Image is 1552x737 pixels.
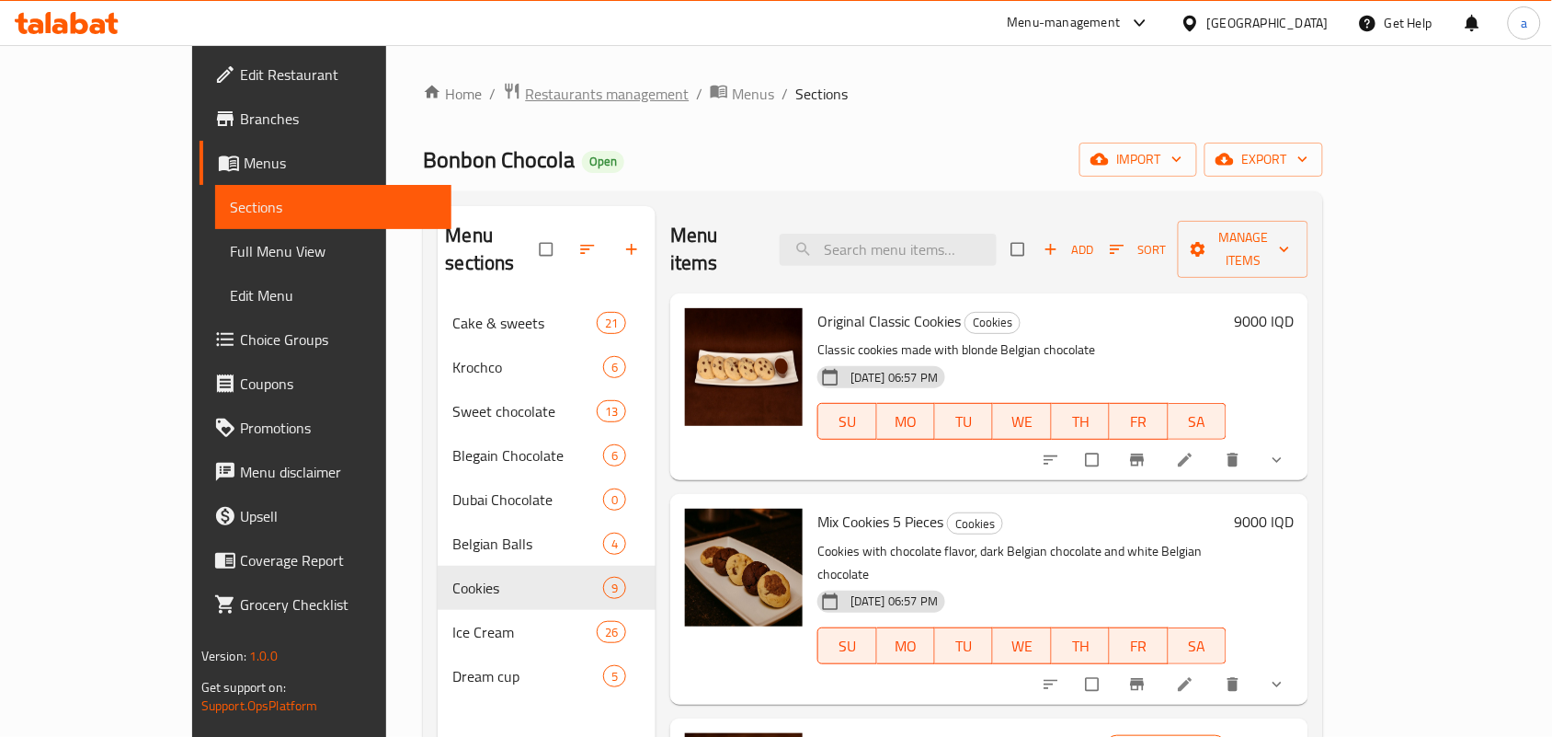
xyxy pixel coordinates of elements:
[240,373,437,395] span: Coupons
[1052,403,1110,440] button: TH
[942,633,986,660] span: TU
[1176,451,1198,469] a: Edit menu item
[1268,451,1286,469] svg: Show Choices
[452,621,596,643] div: Ice Cream
[817,508,943,535] span: Mix Cookies 5 Pieces
[452,533,603,555] span: Belgian Balls
[603,489,626,511] div: items
[598,624,625,641] span: 26
[452,356,603,378] span: Krochco
[1105,236,1170,264] button: Sort
[438,294,656,706] nav: Menu sections
[1234,509,1294,535] h6: 9000 IQD
[877,403,935,440] button: MO
[1039,236,1098,264] button: Add
[826,633,869,660] span: SU
[201,675,286,699] span: Get support on:
[817,403,876,440] button: SU
[240,461,437,483] span: Menu disclaimer
[1117,440,1161,480] button: Branch-specific-item
[604,535,625,553] span: 4
[438,301,656,345] div: Cake & sweets21
[1213,440,1257,480] button: delete
[200,52,451,97] a: Edit Restaurant
[1079,143,1197,177] button: import
[525,83,689,105] span: Restaurants management
[817,339,1227,362] p: Classic cookies made with blonde Belgian chocolate
[603,577,626,599] div: items
[1169,628,1227,664] button: SA
[452,444,603,466] div: Blegain Chocolate
[604,447,625,465] span: 6
[452,312,596,334] span: Cake & sweets
[795,83,848,105] span: Sections
[817,628,876,664] button: SU
[685,509,803,627] img: Mix Cookies 5 Pieces
[1176,409,1219,435] span: SA
[438,389,656,433] div: Sweet chocolate13
[423,139,575,180] span: Bonbon Chocola
[215,229,451,273] a: Full Menu View
[603,665,626,687] div: items
[1176,675,1198,694] a: Edit menu item
[1094,148,1182,171] span: import
[685,308,803,426] img: Original Classic Cookies
[696,83,702,105] li: /
[582,154,624,169] span: Open
[1000,633,1044,660] span: WE
[1039,236,1098,264] span: Add item
[817,540,1227,586] p: Cookies with chocolate flavor, dark Belgian chocolate and white Belgian chocolate
[438,345,656,389] div: Krochco6
[598,315,625,332] span: 21
[597,400,626,422] div: items
[603,533,626,555] div: items
[215,185,451,229] a: Sections
[1257,664,1301,705] button: show more
[1204,143,1323,177] button: export
[1000,232,1039,267] span: Select section
[817,307,961,335] span: Original Classic Cookies
[200,494,451,538] a: Upsell
[200,450,451,494] a: Menu disclaimer
[240,108,437,130] span: Branches
[200,317,451,362] a: Choice Groups
[503,82,689,106] a: Restaurants management
[582,151,624,173] div: Open
[200,582,451,627] a: Grocery Checklist
[884,633,928,660] span: MO
[240,63,437,86] span: Edit Restaurant
[423,83,482,105] a: Home
[452,577,603,599] span: Cookies
[964,312,1021,334] div: Cookies
[604,491,625,509] span: 0
[993,403,1051,440] button: WE
[1117,409,1160,435] span: FR
[603,356,626,378] div: items
[452,665,603,687] div: Dream cup
[201,644,246,668] span: Version:
[935,403,993,440] button: TU
[1117,664,1161,705] button: Branch-specific-item
[1268,675,1286,694] svg: Show Choices
[782,83,788,105] li: /
[423,82,1323,106] nav: breadcrumb
[489,83,496,105] li: /
[240,593,437,616] span: Grocery Checklist
[438,566,656,610] div: Cookies9
[200,97,451,141] a: Branches
[597,621,626,643] div: items
[732,83,774,105] span: Menus
[604,359,625,376] span: 6
[452,400,596,422] span: Sweet chocolate
[438,522,656,566] div: Belgian Balls4
[877,628,935,664] button: MO
[452,489,603,511] span: Dubai Chocolate
[1193,226,1294,272] span: Manage items
[1000,409,1044,435] span: WE
[230,284,437,306] span: Edit Menu
[843,369,945,386] span: [DATE] 06:57 PM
